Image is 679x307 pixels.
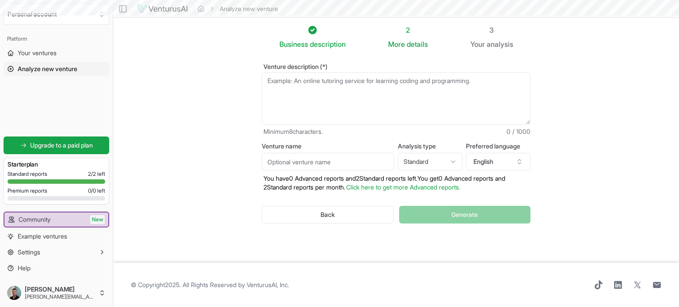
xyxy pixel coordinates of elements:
[4,282,109,303] button: [PERSON_NAME][PERSON_NAME][EMAIL_ADDRESS][DOMAIN_NAME]
[346,183,460,191] a: Click here to get more Advanced reports.
[18,64,77,73] span: Analyze new venture
[90,215,105,224] span: New
[487,40,513,49] span: analysis
[4,46,109,60] a: Your ventures
[262,174,530,192] p: You have 0 Advanced reports and 2 Standard reports left. Y ou get 0 Advanced reports and 2 Standa...
[466,153,530,171] button: English
[279,39,308,49] span: Business
[18,264,31,273] span: Help
[262,143,394,149] label: Venture name
[470,25,513,35] div: 3
[388,39,405,49] span: More
[263,127,323,136] span: Minimum 8 characters.
[4,212,108,227] a: CommunityNew
[8,187,47,194] span: Premium reports
[7,286,21,300] img: ACg8ocKtkJnAhribIXJzAaBYcuV1tQiJG0FkfL_RBNoSr_uCKQSiMgE2Fg=s96-c
[18,248,40,257] span: Settings
[19,215,50,224] span: Community
[88,171,105,178] span: 2 / 2 left
[388,25,428,35] div: 2
[507,127,530,136] span: 0 / 1000
[18,232,67,241] span: Example ventures
[262,64,530,70] label: Venture description (*)
[470,39,485,49] span: Your
[131,280,289,289] span: © Copyright 2025 . All Rights Reserved by .
[310,40,346,49] span: description
[8,160,105,169] h3: Starter plan
[30,141,93,150] span: Upgrade to a paid plan
[18,49,57,57] span: Your ventures
[4,245,109,259] button: Settings
[466,143,530,149] label: Preferred language
[88,187,105,194] span: 0 / 0 left
[4,136,109,154] a: Upgrade to a paid plan
[247,281,288,288] a: VenturusAI, Inc
[4,261,109,275] a: Help
[262,153,394,171] input: Optional venture name
[8,171,47,178] span: Standard reports
[407,40,428,49] span: details
[398,143,462,149] label: Analysis type
[4,229,109,243] a: Example ventures
[4,62,109,76] a: Analyze new venture
[25,293,95,300] span: [PERSON_NAME][EMAIL_ADDRESS][DOMAIN_NAME]
[4,32,109,46] div: Platform
[25,285,95,293] span: [PERSON_NAME]
[262,206,394,224] button: Back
